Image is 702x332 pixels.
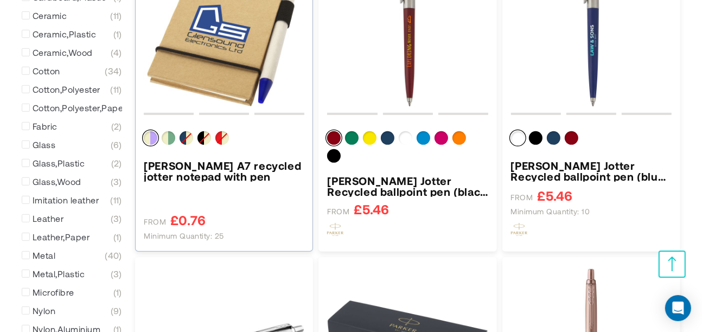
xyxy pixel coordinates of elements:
span: 11 [110,10,122,21]
img: Parker [327,221,343,238]
span: Cotton,Polyester,Paper [33,103,126,113]
span: 9 [111,305,122,316]
a: Fabric 2 [22,121,122,132]
div: White [511,131,525,145]
span: Glass,Wood [33,176,81,187]
div: Process blue [417,131,430,145]
span: Fabric [33,121,58,132]
span: 1 [113,29,122,40]
span: £5.46 [538,189,573,202]
span: 2 [111,158,122,169]
span: 11 [110,195,122,206]
span: Leather,Paper [33,232,90,242]
a: Parker Jotter Recycled ballpoint pen (blue ink) [511,160,672,182]
a: Glass 6 [22,139,122,150]
span: £5.46 [354,202,389,216]
span: Leather [33,213,63,224]
a: Parker Jotter Recycled ballpoint pen (black ink) [327,175,488,197]
div: Dark red [565,131,578,145]
a: Glass,Wood 3 [22,176,122,187]
h3: [PERSON_NAME] Jotter Recycled ballpoint pen (black ink) [327,175,488,197]
span: Metal,Plastic [33,269,85,279]
img: Parker [511,221,527,238]
a: Nylon 9 [22,305,122,316]
span: 4 [111,47,122,58]
div: Natural&Navy [180,131,193,145]
span: 11 [110,84,122,95]
a: Cotton,Polyester,Paper [22,103,122,113]
a: Metal,Plastic 3 [22,269,122,279]
span: Glass,Plastic [33,158,85,169]
div: Dark red [327,131,341,145]
span: 3 [111,176,122,187]
span: £0.76 [170,213,206,227]
span: 3 [111,269,122,279]
div: Magenta [435,131,448,145]
span: 2 [111,121,122,132]
a: Microfibre 1 [22,287,122,298]
span: 6 [111,139,122,150]
div: Navy [547,131,560,145]
div: Green [345,131,359,145]
span: 40 [105,250,122,261]
div: Natural&Red [215,131,229,145]
a: Leather,Paper 1 [22,232,122,242]
a: Leather 3 [22,213,122,224]
span: FROM [327,207,349,216]
span: 1 [113,287,122,298]
div: Orange [452,131,466,145]
div: Navy [381,131,394,145]
div: Natural&Solid black [197,131,211,145]
a: Metal 40 [22,250,122,261]
span: Cotton,Polyester [33,84,100,95]
span: 34 [105,66,122,76]
div: Solid black [327,149,341,163]
div: Colour [327,131,488,167]
span: FROM [144,217,166,227]
span: Metal [33,250,55,261]
a: Cotton 34 [22,66,122,76]
span: FROM [511,193,533,202]
a: Glass,Plastic 2 [22,158,122,169]
span: Minimum quantity: 10 [511,207,590,216]
span: Cotton [33,66,60,76]
span: Microfibre [33,287,74,298]
a: Ceramic,Wood 4 [22,47,122,58]
a: Ceramic,Plastic 1 [22,29,122,40]
div: White [399,131,412,145]
span: Ceramic,Plastic [33,29,96,40]
span: 1 [113,232,122,242]
div: Yellow [363,131,376,145]
div: Solid black [529,131,543,145]
a: Zuse A7 recycled jotter notepad with pen [144,160,304,182]
span: Imitation leather [33,195,99,206]
div: Colour [144,131,304,149]
div: Colour [511,131,672,149]
span: Glass [33,139,55,150]
h3: [PERSON_NAME] Jotter Recycled ballpoint pen (blue ink) [511,160,672,182]
span: Ceramic [33,10,67,21]
span: 3 [111,213,122,224]
div: Heather green&Natural [162,131,175,145]
a: Imitation leather 11 [22,195,122,206]
h3: [PERSON_NAME] A7 recycled jotter notepad with pen [144,160,304,182]
div: Lilac&Natural [144,131,157,145]
span: Ceramic,Wood [33,47,93,58]
a: Ceramic 11 [22,10,122,21]
span: Minimum quantity: 25 [144,231,224,241]
span: Nylon [33,305,55,316]
div: Open Intercom Messenger [665,295,691,321]
a: Cotton,Polyester 11 [22,84,122,95]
